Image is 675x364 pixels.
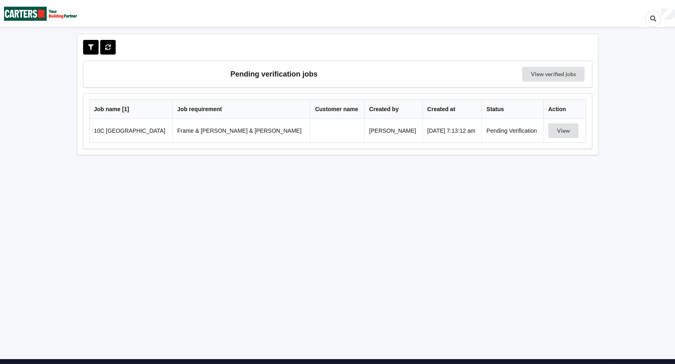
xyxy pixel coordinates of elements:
[364,119,422,143] td: [PERSON_NAME]
[4,0,77,27] img: Carters
[543,100,586,119] th: Action
[482,119,543,143] td: Pending Verification
[548,123,578,138] button: View
[548,127,580,134] a: View
[172,100,310,119] th: Job requirement
[364,100,422,119] th: Created by
[422,119,482,143] td: [DATE] 7:13:12 am
[89,67,459,81] h3: Pending verification jobs
[661,9,675,20] div: User Profile
[90,100,173,119] th: Job name [ 1 ]
[522,67,585,81] a: View verified jobs
[482,100,543,119] th: Status
[90,119,173,143] td: 10C [GEOGRAPHIC_DATA]
[422,100,482,119] th: Created at
[172,119,310,143] td: Frame & [PERSON_NAME] & [PERSON_NAME]
[310,100,364,119] th: Customer name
